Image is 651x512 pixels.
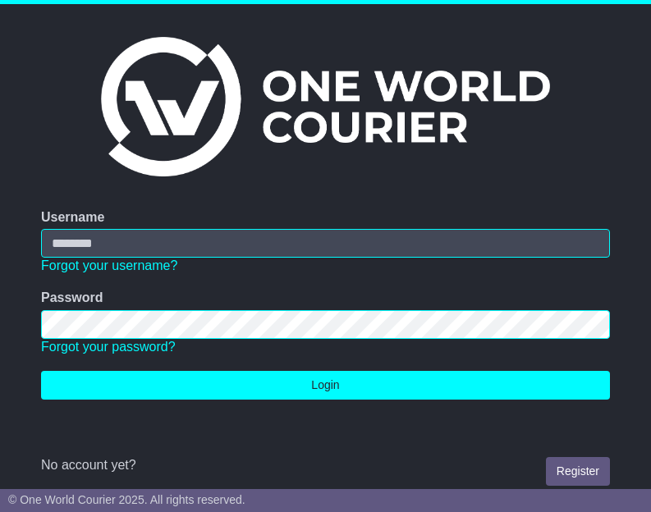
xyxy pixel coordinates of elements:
div: No account yet? [41,457,610,473]
label: Password [41,290,103,305]
img: One World [101,37,549,176]
label: Username [41,209,104,225]
button: Login [41,371,610,400]
span: © One World Courier 2025. All rights reserved. [8,493,245,506]
a: Register [546,457,610,486]
a: Forgot your username? [41,258,177,272]
a: Forgot your password? [41,340,176,354]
